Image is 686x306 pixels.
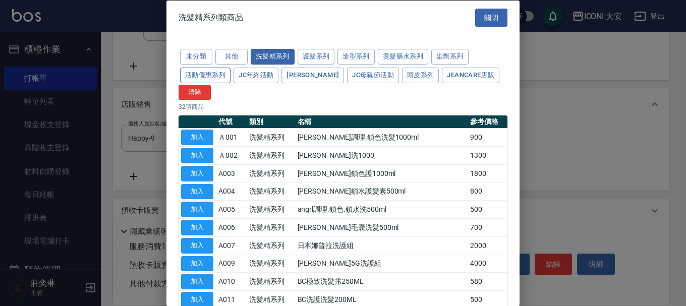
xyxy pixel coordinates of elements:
td: 700 [468,218,507,236]
th: 代號 [216,115,247,129]
td: A003 [216,164,247,182]
button: 加入 [181,183,213,199]
button: 加入 [181,256,213,271]
td: 日本娜普拉洗護組 [295,236,468,255]
th: 類別 [247,115,295,129]
p: 32 項商品 [179,102,507,111]
button: 加入 [181,148,213,163]
button: 造型系列 [337,49,375,65]
td: [PERSON_NAME]5G洗護組 [295,255,468,273]
button: 燙髮藥水系列 [378,49,428,65]
td: 2000 [468,236,507,255]
td: 500 [468,200,507,218]
button: 洗髪精系列 [251,49,295,65]
td: BC極致洗髮露250ML [295,272,468,290]
td: [PERSON_NAME]毛囊洗髮500ml [295,218,468,236]
td: 800 [468,182,507,201]
td: 洗髪精系列 [247,182,295,201]
td: A009 [216,255,247,273]
td: 洗髪精系列 [247,255,295,273]
td: Ａ001 [216,128,247,146]
td: 洗髪精系列 [247,272,295,290]
button: 頭皮系列 [402,67,439,83]
button: JC母親節活動 [347,67,399,83]
td: [PERSON_NAME]洗1000, [295,146,468,164]
button: 加入 [181,274,213,289]
span: 洗髪精系列類商品 [179,12,243,22]
td: A007 [216,236,247,255]
td: 洗髪精系列 [247,218,295,236]
td: A004 [216,182,247,201]
td: 4000 [468,255,507,273]
button: 加入 [181,220,213,235]
button: 護髮系列 [298,49,335,65]
button: 活動優惠系列 [180,67,231,83]
button: 加入 [181,237,213,253]
td: A005 [216,200,247,218]
td: 1800 [468,164,507,182]
button: 染劑系列 [431,49,469,65]
button: JeanCare店販 [442,67,499,83]
td: 洗髪精系列 [247,164,295,182]
td: 580 [468,272,507,290]
button: 清除 [179,84,211,100]
td: A010 [216,272,247,290]
button: 加入 [181,165,213,181]
td: A006 [216,218,247,236]
td: [PERSON_NAME]鎖水護髮素500ml [295,182,468,201]
td: [PERSON_NAME]調理.鎖色洗髮1000ml [295,128,468,146]
td: Ａ002 [216,146,247,164]
td: 洗髪精系列 [247,128,295,146]
td: 洗髪精系列 [247,200,295,218]
button: 其他 [215,49,248,65]
button: 未分類 [180,49,212,65]
td: 1300 [468,146,507,164]
button: JC年終活動 [234,67,278,83]
td: 900 [468,128,507,146]
td: [PERSON_NAME]鎖色護1000ml [295,164,468,182]
td: 洗髪精系列 [247,236,295,255]
th: 參考價格 [468,115,507,129]
button: 關閉 [475,8,507,27]
td: 洗髪精系列 [247,146,295,164]
th: 名稱 [295,115,468,129]
button: [PERSON_NAME] [281,67,344,83]
button: 加入 [181,202,213,217]
td: angrl調理.鎖色.鎖水洗500ml [295,200,468,218]
button: 加入 [181,130,213,145]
